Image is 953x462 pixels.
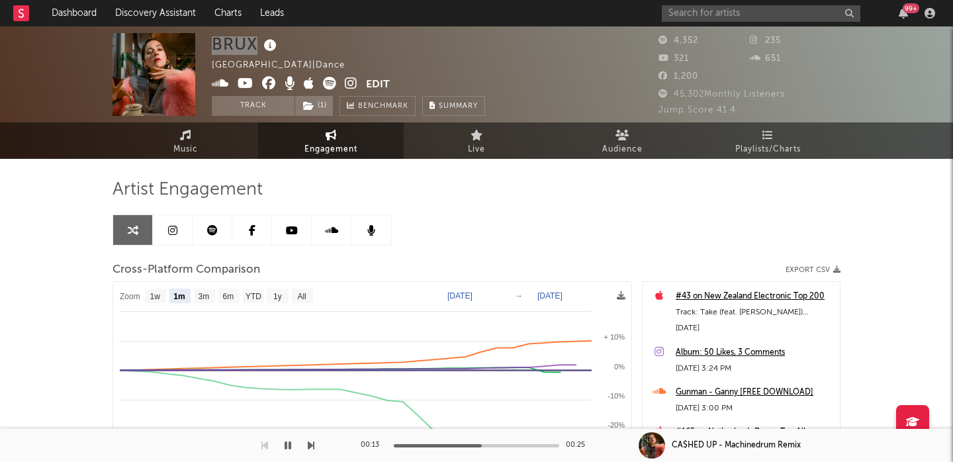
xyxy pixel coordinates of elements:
[658,90,785,99] span: 45,302 Monthly Listeners
[199,292,210,301] text: 3m
[602,142,643,158] span: Audience
[537,291,563,300] text: [DATE]
[750,54,781,63] span: 651
[676,345,833,361] a: Album: 50 Likes, 3 Comments
[366,77,390,93] button: Edit
[676,424,833,440] a: #165 on Netherlands Dance Top Albums
[549,122,695,159] a: Audience
[899,8,908,19] button: 99+
[422,96,485,116] button: Summary
[447,291,473,300] text: [DATE]
[658,106,736,115] span: Jump Score: 41.4
[658,72,698,81] span: 1,200
[786,266,840,274] button: Export CSV
[358,99,408,115] span: Benchmark
[212,96,295,116] button: Track
[676,289,833,304] a: #43 on New Zealand Electronic Top 200
[608,421,625,429] text: -20%
[515,291,523,300] text: →
[212,33,280,55] div: BRUX
[566,438,592,453] div: 00:25
[658,36,698,45] span: 4,352
[173,142,198,158] span: Music
[150,292,161,301] text: 1w
[439,103,478,110] span: Summary
[695,122,840,159] a: Playlists/Charts
[676,361,833,377] div: [DATE] 3:24 PM
[113,182,263,198] span: Artist Engagement
[468,142,485,158] span: Live
[662,5,860,22] input: Search for artists
[295,96,333,116] button: (1)
[113,122,258,159] a: Music
[212,58,360,73] div: [GEOGRAPHIC_DATA] | Dance
[658,54,689,63] span: 321
[258,122,404,159] a: Engagement
[340,96,416,116] a: Benchmark
[676,304,833,320] div: Track: Take (feat. [PERSON_NAME]) [[PERSON_NAME] Remix]
[735,142,801,158] span: Playlists/Charts
[750,36,781,45] span: 235
[903,3,919,13] div: 99 +
[672,439,801,451] div: CA$HED UP - Machinedrum Remix
[173,292,185,301] text: 1m
[223,292,234,301] text: 6m
[404,122,549,159] a: Live
[608,392,625,400] text: -10%
[604,333,625,341] text: + 10%
[295,96,334,116] span: ( 1 )
[273,292,282,301] text: 1y
[676,320,833,336] div: [DATE]
[676,400,833,416] div: [DATE] 3:00 PM
[120,292,140,301] text: Zoom
[113,262,260,278] span: Cross-Platform Comparison
[297,292,306,301] text: All
[246,292,261,301] text: YTD
[304,142,357,158] span: Engagement
[361,438,387,453] div: 00:13
[614,363,625,371] text: 0%
[676,385,833,400] a: Gunman - Ganny [FREE DOWNLOAD]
